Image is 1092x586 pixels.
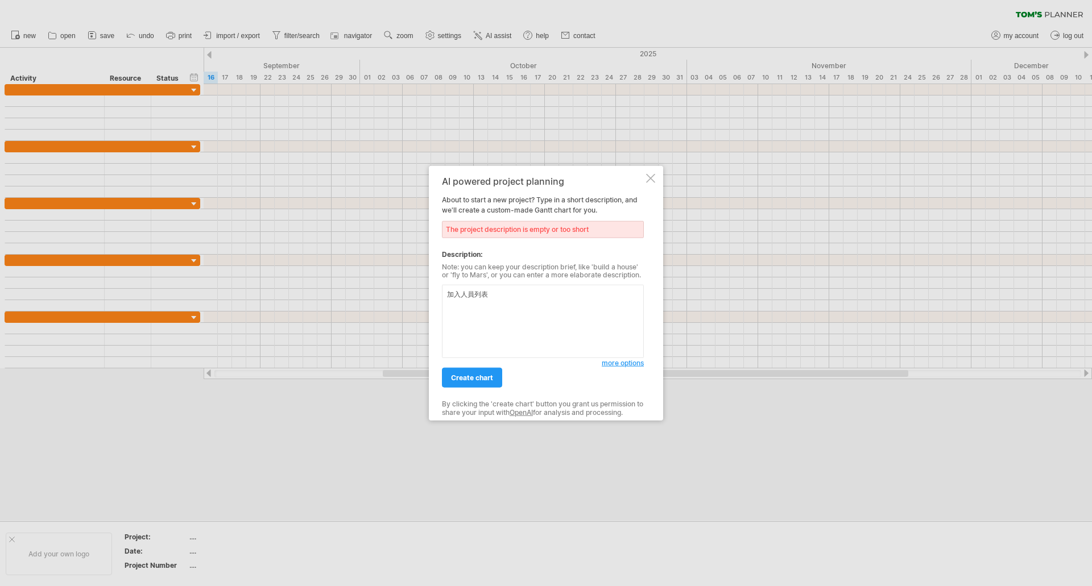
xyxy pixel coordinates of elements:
div: AI powered project planning [442,176,644,186]
span: more options [602,359,644,367]
a: OpenAI [510,408,533,416]
div: Note: you can keep your description brief, like 'build a house' or 'fly to Mars', or you can ente... [442,263,644,279]
div: By clicking the 'create chart' button you grant us permission to share your input with for analys... [442,400,644,417]
a: more options [602,358,644,368]
div: Description: [442,249,644,259]
a: create chart [442,368,502,388]
div: About to start a new project? Type in a short description, and we'll create a custom-made Gantt c... [442,176,644,410]
div: The project description is empty or too short [442,221,644,238]
span: create chart [451,373,493,382]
